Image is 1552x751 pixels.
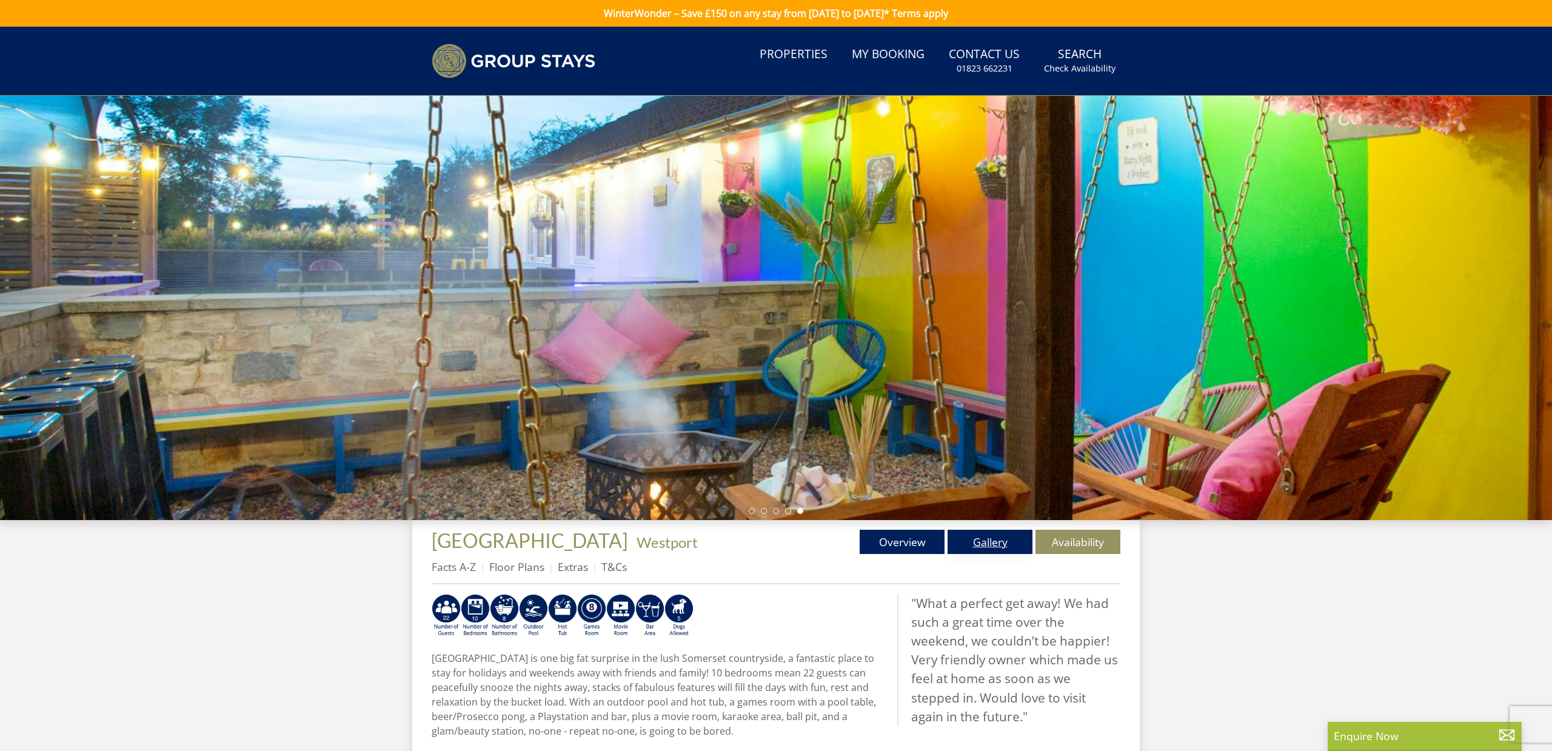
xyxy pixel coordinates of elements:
img: AD_4nXfvm0Dvy19NFcSU1jg5wDhdQkIYpM606LaYyJoZF-Pde1RGN4tbhNfinovlRJFsxsQL870ZTyK2CvksVyMGyY0SHJiKG... [664,594,694,638]
img: AD_4nXdpL-MJIMDd9eqvcTG96w7DfYPkqPaWzeW-07C7SVaJTIwhFODzCVgW_WQ8GnR4QvkirjaYm8ncf03asuGOoX53NoMKq... [635,594,664,638]
span: [GEOGRAPHIC_DATA] [432,529,628,552]
small: 01823 662231 [957,62,1012,75]
a: Extras [558,559,588,574]
img: AD_4nXfaF5gf2urKFx7HDwsHlrO0fdm8JQVPPzQjp0Rsamry5Tp4uSZw9QHSdLG-TqApKQspwJmQRxyoQ3gunICr9a924Ux1H... [548,594,577,638]
img: AD_4nXfoeF_DTCeES5FVA8KprVbVOFueuZZO-ntrjv97UUEsPMQ9IhigDL7brzCNRCOSOg964LYs1EIOWxyFaD-Xu5uOujP7X... [432,594,461,638]
a: [GEOGRAPHIC_DATA] [432,529,632,552]
img: Group Stays [432,44,595,78]
p: [GEOGRAPHIC_DATA] is one big fat surprise in the lush Somerset countryside, a fantastic place to ... [432,651,888,738]
p: Enquire Now [1334,728,1516,744]
blockquote: "What a perfect get away! We had such a great time over the weekend, we couldn’t be happier! Very... [897,594,1120,726]
a: My Booking [847,41,929,68]
a: Westport [637,533,698,551]
small: Check Availability [1044,62,1115,75]
span: - [632,533,698,551]
img: AD_4nXcKNzONu_3PB6RTCXr6Km8MZ5Rj-AzCqpPSVBFNNq4qLmPCFvf9sI0gdWGAKKpuU-CqUmGmVScyA_wPIAeIz9XrFPY_p... [606,594,635,638]
img: AD_4nXe_IhVXsesuaMTO9qpdsUFqY4Fbx2sgc7z64rrWE1aZe5qBKrJC7fC74kwxITQFU0QuZjgFHXeE8fe1BcQctwdsC18RT... [490,594,519,638]
a: T&Cs [601,559,627,574]
a: SearchCheck Availability [1039,41,1120,81]
a: Facts A-Z [432,559,476,574]
a: Gallery [948,530,1032,554]
img: AD_4nXdv1Od19zlAqohFzrqGZvMV2kp7Qa1xC0xA1qt8R7uPopVrqIp_LFcghgyYDd-_vx1ZdnykzBBXfmq6Wp-ne66FR4yjQ... [519,594,548,638]
a: Floor Plans [489,559,544,574]
a: Properties [755,41,832,68]
a: Overview [860,530,945,554]
img: AD_4nXcFTrCGkCckatUy_hInTOXpKLEqOlwTo256Dx1fdrBK8Gl70N0kk0XElZ34i6NENnHDySfW8ioTaemBIkZUwBy7mtn7s... [577,594,606,638]
a: Contact Us01823 662231 [944,41,1025,81]
a: Availability [1035,530,1120,554]
img: AD_4nXczpGyKRdjgGakJ0gIEkBZIu7dO4nt7Ox4y4ZjusIpqNQnP2Tn5Pt-0-dKyrpVxCAL3-WVJd7kmX-HX6tH_JaBoO5Gxp... [461,594,490,638]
